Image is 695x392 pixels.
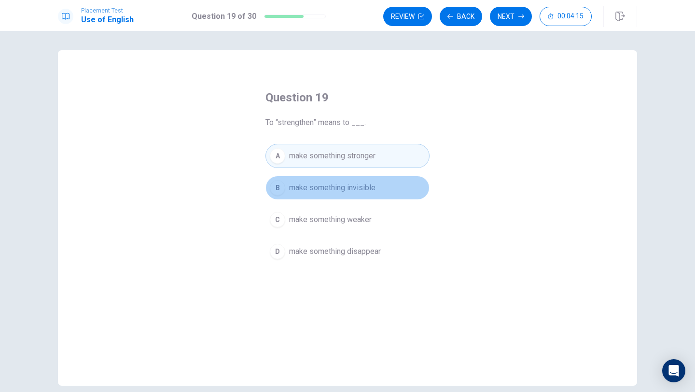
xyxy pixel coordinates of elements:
div: D [270,244,285,259]
span: Placement Test [81,7,134,14]
button: Dmake something disappear [265,239,430,264]
button: Cmake something weaker [265,208,430,232]
span: To “strengthen” means to ___. [265,117,430,128]
span: make something invisible [289,182,375,194]
div: B [270,180,285,196]
button: 00:04:15 [540,7,592,26]
div: A [270,148,285,164]
button: Review [383,7,432,26]
button: Back [440,7,482,26]
h4: Question 19 [265,90,430,105]
button: Amake something stronger [265,144,430,168]
button: Next [490,7,532,26]
div: C [270,212,285,227]
h1: Use of English [81,14,134,26]
h1: Question 19 of 30 [192,11,256,22]
button: Bmake something invisible [265,176,430,200]
span: make something disappear [289,246,381,257]
span: make something weaker [289,214,372,225]
span: 00:04:15 [557,13,584,20]
div: Open Intercom Messenger [662,359,685,382]
span: make something stronger [289,150,375,162]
